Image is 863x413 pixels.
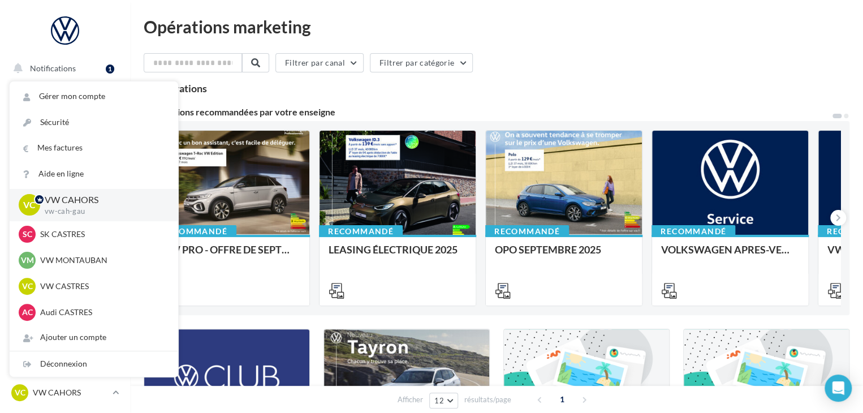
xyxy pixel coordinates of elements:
[485,225,569,238] div: Recommandé
[329,244,467,266] div: LEASING ÉLECTRIQUE 2025
[45,206,160,217] p: vw-cah-gau
[7,282,123,316] a: PLV et print personnalisable
[651,225,735,238] div: Recommandé
[10,110,178,135] a: Sécurité
[45,193,160,206] p: VW CAHORS
[825,375,852,402] div: Open Intercom Messenger
[7,170,123,194] a: Campagnes
[434,396,444,405] span: 12
[7,142,123,166] a: Visibilité en ligne
[7,57,119,80] button: Notifications 1
[464,394,511,405] span: résultats/page
[7,320,123,354] a: Campagnes DataOnDemand
[15,387,25,398] span: VC
[275,53,364,72] button: Filtrer par canal
[10,161,178,187] a: Aide en ligne
[106,64,114,74] div: 1
[7,113,123,137] a: Boîte de réception
[9,382,121,403] a: VC VW CAHORS
[40,307,165,318] p: Audi CASTRES
[7,198,123,222] a: Contacts
[144,107,831,117] div: 6 opérations recommandées par votre enseigne
[23,229,32,240] span: SC
[10,351,178,377] div: Déconnexion
[10,84,178,109] a: Gérer mon compte
[21,255,34,266] span: VM
[30,63,76,73] span: Notifications
[22,281,33,292] span: VC
[40,255,165,266] p: VW MONTAUBAN
[319,225,403,238] div: Recommandé
[7,226,123,250] a: Médiathèque
[429,393,458,408] button: 12
[40,229,165,240] p: SK CASTRES
[40,281,165,292] p: VW CASTRES
[10,135,178,161] a: Mes factures
[33,387,108,398] p: VW CAHORS
[495,244,633,266] div: OPO SEPTEMBRE 2025
[370,53,473,72] button: Filtrer par catégorie
[398,394,423,405] span: Afficher
[553,390,571,408] span: 1
[162,244,300,266] div: VW PRO - OFFRE DE SEPTEMBRE 25
[661,244,799,266] div: VOLKSWAGEN APRES-VENTE
[158,83,207,93] div: opérations
[10,325,178,350] div: Ajouter un compte
[23,199,36,212] span: VC
[153,225,236,238] div: Recommandé
[7,255,123,278] a: Calendrier
[144,18,849,35] div: Opérations marketing
[22,307,33,318] span: AC
[7,85,123,109] a: Opérations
